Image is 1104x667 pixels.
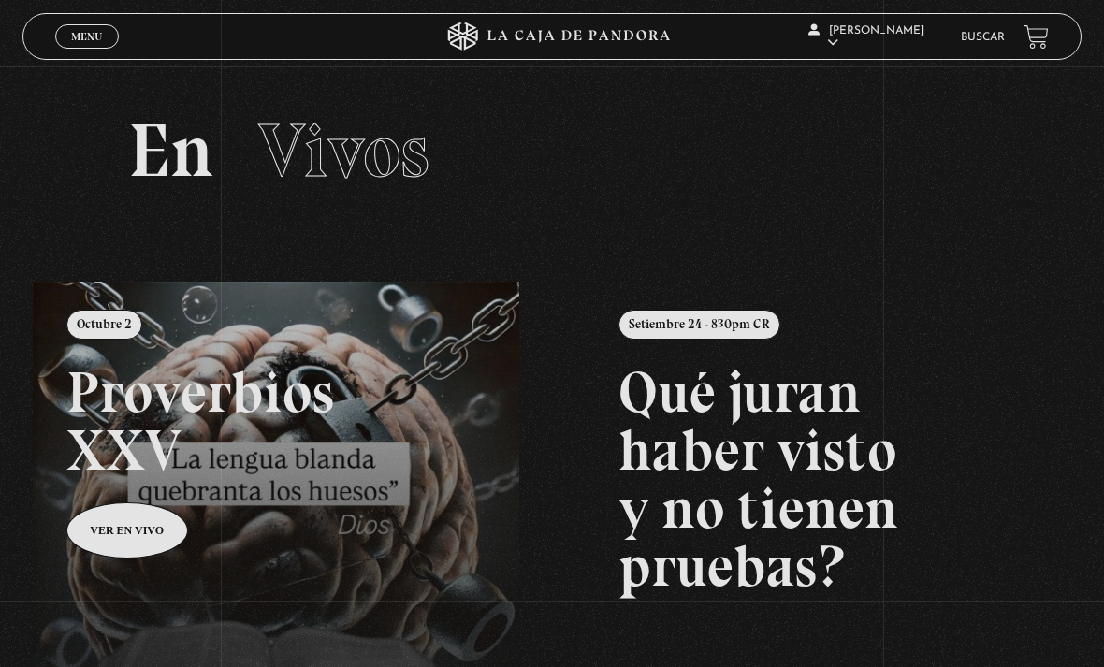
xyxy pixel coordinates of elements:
span: Vivos [258,106,429,196]
span: Cerrar [65,47,109,60]
span: [PERSON_NAME] [808,25,924,49]
h2: En [128,113,976,188]
span: Menu [71,31,102,42]
a: Buscar [961,32,1005,43]
a: View your shopping cart [1024,24,1049,50]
